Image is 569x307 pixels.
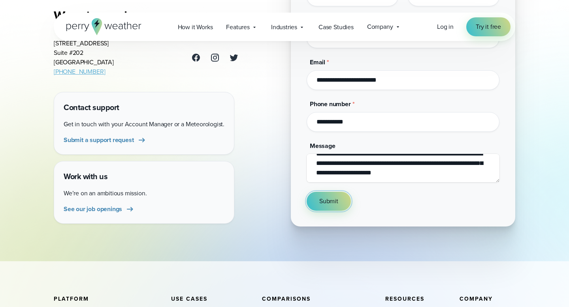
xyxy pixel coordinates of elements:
[310,141,335,150] span: Message
[307,192,351,211] button: Submit
[171,295,207,303] span: Use Cases
[54,295,89,303] span: Platform
[271,22,297,32] span: Industries
[367,22,393,32] span: Company
[178,22,213,32] span: How it Works
[262,295,311,303] span: Comparisons
[64,120,224,129] p: Get in touch with your Account Manager or a Meteorologist.
[54,7,239,23] h3: Ways to reach us
[312,19,360,35] a: Case Studies
[310,99,351,109] span: Phone number
[318,22,354,32] span: Case Studies
[437,22,454,31] span: Log in
[385,295,424,303] span: Resources
[54,39,114,77] address: [STREET_ADDRESS] Suite #202 [GEOGRAPHIC_DATA]
[54,67,105,76] a: [PHONE_NUMBER]
[437,22,454,32] a: Log in
[64,102,224,113] h4: Contact support
[64,171,224,182] h4: Work with us
[64,204,122,214] span: See our job openings
[64,135,147,145] a: Submit a support request
[319,197,338,206] span: Submit
[64,204,135,214] a: See our job openings
[64,189,224,198] p: We’re on an ambitious mission.
[171,19,220,35] a: How it Works
[466,17,511,36] a: Try it free
[64,135,134,145] span: Submit a support request
[476,22,501,32] span: Try it free
[310,58,325,67] span: Email
[226,22,250,32] span: Features
[460,295,493,303] span: Company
